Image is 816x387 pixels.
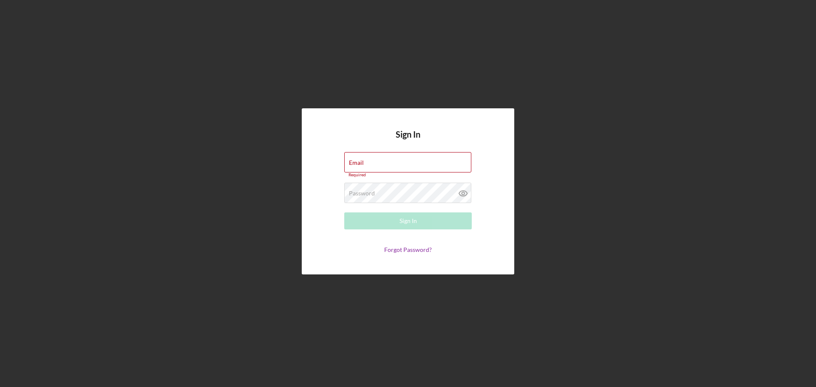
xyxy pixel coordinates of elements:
h4: Sign In [396,130,420,152]
button: Sign In [344,212,472,229]
div: Sign In [399,212,417,229]
label: Email [349,159,364,166]
label: Password [349,190,375,197]
div: Required [344,172,472,178]
a: Forgot Password? [384,246,432,253]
